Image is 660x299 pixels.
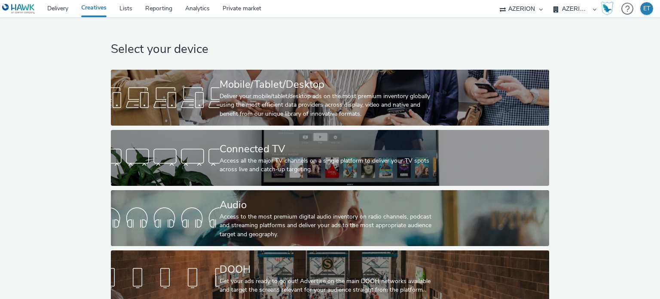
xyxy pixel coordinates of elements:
img: undefined Logo [2,3,35,14]
div: Audio [220,197,437,213]
h1: Select your device [111,41,549,58]
img: Hawk Academy [601,2,614,15]
div: Mobile/Tablet/Desktop [220,77,437,92]
a: Hawk Academy [601,2,617,15]
div: DOOH [220,262,437,277]
div: ET [643,2,650,15]
div: Deliver your mobile/tablet/desktop ads on the most premium inventory globally using the most effi... [220,92,437,118]
a: AudioAccess to the most premium digital audio inventory on radio channels, podcast and streaming ... [111,190,549,246]
a: Mobile/Tablet/DesktopDeliver your mobile/tablet/desktop ads on the most premium inventory globall... [111,70,549,126]
div: Get your ads ready to go out! Advertise on the main DOOH networks available and target the screen... [220,277,437,295]
div: Access all the major TV channels on a single platform to deliver your TV spots across live and ca... [220,157,437,174]
a: Connected TVAccess all the major TV channels on a single platform to deliver your TV spots across... [111,130,549,186]
div: Connected TV [220,142,437,157]
div: Access to the most premium digital audio inventory on radio channels, podcast and streaming platf... [220,213,437,239]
